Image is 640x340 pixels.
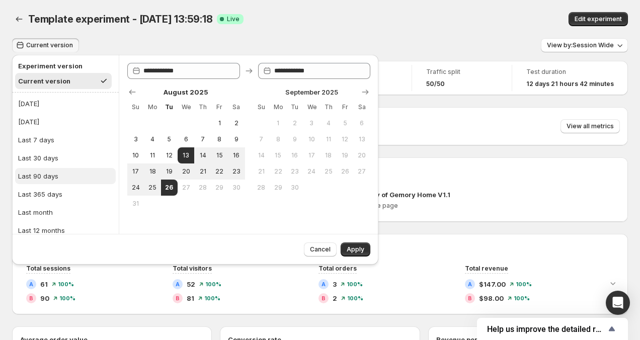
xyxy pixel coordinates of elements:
[232,167,241,176] span: 23
[127,131,144,147] button: Sunday August 3 2025
[18,189,62,199] div: Last 365 days
[59,295,75,301] span: 100 %
[131,151,140,159] span: 10
[198,103,207,111] span: Th
[354,163,370,180] button: Saturday September 27 2025
[347,281,363,287] span: 100 %
[358,119,366,127] span: 6
[324,119,333,127] span: 4
[182,103,190,111] span: We
[211,99,228,115] th: Friday
[18,135,54,145] div: Last 7 days
[40,293,49,303] span: 90
[322,281,326,287] h2: A
[144,131,161,147] button: Monday August 4 2025
[274,135,282,143] span: 8
[18,99,39,109] div: [DATE]
[303,163,320,180] button: Wednesday September 24 2025
[228,115,245,131] button: Saturday August 2 2025
[148,103,156,111] span: Mo
[131,135,140,143] span: 3
[182,151,190,159] span: 13
[286,115,303,131] button: Tuesday September 2 2025
[198,167,207,176] span: 21
[148,135,156,143] span: 4
[606,291,630,315] div: Open Intercom Messenger
[29,281,33,287] h2: A
[228,163,245,180] button: Saturday August 23 2025
[127,163,144,180] button: Sunday August 17 2025
[29,295,33,301] h2: B
[347,245,364,253] span: Apply
[228,99,245,115] th: Saturday
[303,131,320,147] button: Wednesday September 10 2025
[165,184,174,192] span: 26
[561,119,620,133] button: View all metrics
[307,167,316,176] span: 24
[148,151,156,159] span: 11
[187,293,194,303] span: 81
[341,151,349,159] span: 19
[337,163,353,180] button: Friday September 26 2025
[358,85,372,99] button: Show next month, October 2025
[274,167,282,176] span: 22
[303,115,320,131] button: Wednesday September 3 2025
[290,135,299,143] span: 9
[257,103,266,111] span: Su
[178,131,194,147] button: Wednesday August 6 2025
[144,180,161,196] button: Monday August 25 2025
[286,131,303,147] button: Tuesday September 9 2025
[178,147,194,163] button: Start of range Wednesday August 13 2025
[194,163,211,180] button: Thursday August 21 2025
[215,135,224,143] span: 8
[257,135,266,143] span: 7
[232,151,241,159] span: 16
[290,184,299,192] span: 30
[15,222,116,238] button: Last 12 months
[161,147,178,163] button: Tuesday August 12 2025
[257,167,266,176] span: 21
[178,180,194,196] button: Wednesday August 27 2025
[516,281,532,287] span: 100 %
[270,99,286,115] th: Monday
[270,163,286,180] button: Monday September 22 2025
[144,99,161,115] th: Monday
[131,184,140,192] span: 24
[303,99,320,115] th: Wednesday
[337,115,353,131] button: Friday September 5 2025
[322,295,326,301] h2: B
[211,163,228,180] button: Friday August 22 2025
[215,103,224,111] span: Fr
[253,163,270,180] button: Sunday September 21 2025
[211,147,228,163] button: Friday August 15 2025
[514,295,530,301] span: 100 %
[363,202,620,210] p: Home page
[274,119,282,127] span: 1
[182,135,190,143] span: 6
[286,147,303,163] button: Tuesday September 16 2025
[575,15,622,23] span: Edit experiment
[526,68,614,76] span: Test duration
[15,73,112,89] button: Current version
[290,151,299,159] span: 16
[12,38,79,52] button: Current version
[358,135,366,143] span: 13
[15,132,116,148] button: Last 7 days
[341,135,349,143] span: 12
[228,131,245,147] button: Saturday August 9 2025
[127,99,144,115] th: Sunday
[567,122,614,130] span: View all metrics
[198,135,207,143] span: 7
[354,115,370,131] button: Saturday September 6 2025
[270,180,286,196] button: Monday September 29 2025
[194,180,211,196] button: Thursday August 28 2025
[257,184,266,192] span: 28
[15,114,116,130] button: [DATE]
[487,323,618,335] button: Show survey - Help us improve the detailed report for A/B campaigns
[270,131,286,147] button: Monday September 8 2025
[125,85,139,99] button: Show previous month, July 2025
[161,99,178,115] th: Tuesday
[468,295,472,301] h2: B
[131,167,140,176] span: 17
[18,61,109,71] h2: Experiment version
